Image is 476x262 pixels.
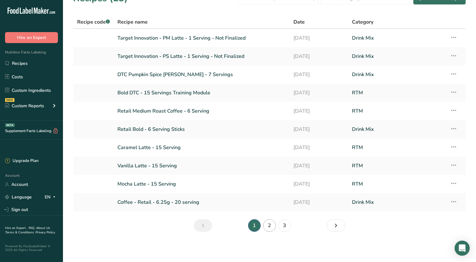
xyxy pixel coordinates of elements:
[5,226,50,235] a: About Us .
[293,177,344,191] a: [DATE]
[278,219,291,232] a: Page 3.
[117,18,148,26] span: Recipe name
[293,159,344,172] a: [DATE]
[117,50,286,63] a: Target Innovation - PS Latte - 1 Serving - Not Finalized
[117,31,286,45] a: Target Innovation - PM Latte - 1 Serving - Not Finalized
[327,219,345,232] a: Next page
[293,68,344,81] a: [DATE]
[117,177,286,191] a: Mocha Latte - 15 Serving
[5,123,15,127] div: BETA
[293,50,344,63] a: [DATE]
[117,159,286,172] a: Vanilla Latte - 15 Serving
[5,98,14,102] div: NEW
[352,177,442,191] a: RTM
[352,196,442,209] a: Drink Mix
[29,226,36,230] a: FAQ .
[5,103,44,109] div: Custom Reports
[45,193,58,201] div: EN
[352,18,373,26] span: Category
[117,104,286,118] a: Retail Medium Roast Coffee - 6 Serving
[117,196,286,209] a: Coffee - Retail - 6.25g - 20 serving
[77,19,110,25] span: Recipe code
[352,104,442,118] a: RTM
[117,86,286,99] a: Bold DTC - 15 Servings Training Module
[263,219,276,232] a: Page 2.
[5,32,58,43] button: Hire an Expert
[293,196,344,209] a: [DATE]
[117,141,286,154] a: Caramel Latte - 15 Serving
[5,192,32,203] a: Language
[352,86,442,99] a: RTM
[293,18,305,26] span: Date
[352,68,442,81] a: Drink Mix
[352,50,442,63] a: Drink Mix
[5,244,58,252] div: Powered By FoodLabelMaker © 2025 All Rights Reserved
[293,123,344,136] a: [DATE]
[455,241,470,256] div: Open Intercom Messenger
[352,123,442,136] a: Drink Mix
[293,104,344,118] a: [DATE]
[5,230,36,235] a: Terms & Conditions .
[293,141,344,154] a: [DATE]
[352,141,442,154] a: RTM
[117,68,286,81] a: DTC Pumpkin Spice [PERSON_NAME] - 7 Servings
[352,159,442,172] a: RTM
[293,86,344,99] a: [DATE]
[5,226,27,230] a: Hire an Expert .
[293,31,344,45] a: [DATE]
[5,158,38,164] div: Upgrade Plan
[117,123,286,136] a: Retail Bold - 6 Serving Sticks
[352,31,442,45] a: Drink Mix
[36,230,55,235] a: Privacy Policy
[194,219,212,232] a: Previous page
